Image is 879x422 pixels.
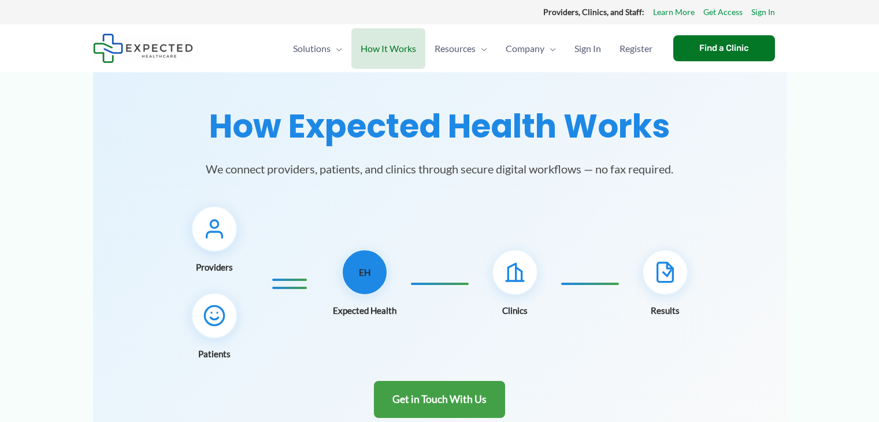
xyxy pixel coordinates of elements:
[653,5,695,20] a: Learn More
[425,28,496,69] a: ResourcesMenu Toggle
[374,381,505,419] a: Get in Touch With Us
[435,28,476,69] span: Resources
[284,28,662,69] nav: Primary Site Navigation
[198,346,231,362] span: Patients
[506,28,544,69] span: Company
[331,28,342,69] span: Menu Toggle
[673,35,775,61] a: Find a Clinic
[476,28,487,69] span: Menu Toggle
[502,302,528,319] span: Clinics
[496,28,565,69] a: CompanyMenu Toggle
[751,5,775,20] a: Sign In
[620,28,652,69] span: Register
[351,28,425,69] a: How It Works
[651,302,680,319] span: Results
[544,28,556,69] span: Menu Toggle
[284,28,351,69] a: SolutionsMenu Toggle
[361,28,416,69] span: How It Works
[180,160,700,178] p: We connect providers, patients, and clinics through secure digital workflows — no fax required.
[543,7,644,17] strong: Providers, Clinics, and Staff:
[574,28,601,69] span: Sign In
[333,302,396,319] span: Expected Health
[359,264,370,280] span: EH
[610,28,662,69] a: Register
[703,5,743,20] a: Get Access
[565,28,610,69] a: Sign In
[107,107,773,146] h1: How Expected Health Works
[196,259,233,275] span: Providers
[93,34,193,63] img: Expected Healthcare Logo - side, dark font, small
[293,28,331,69] span: Solutions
